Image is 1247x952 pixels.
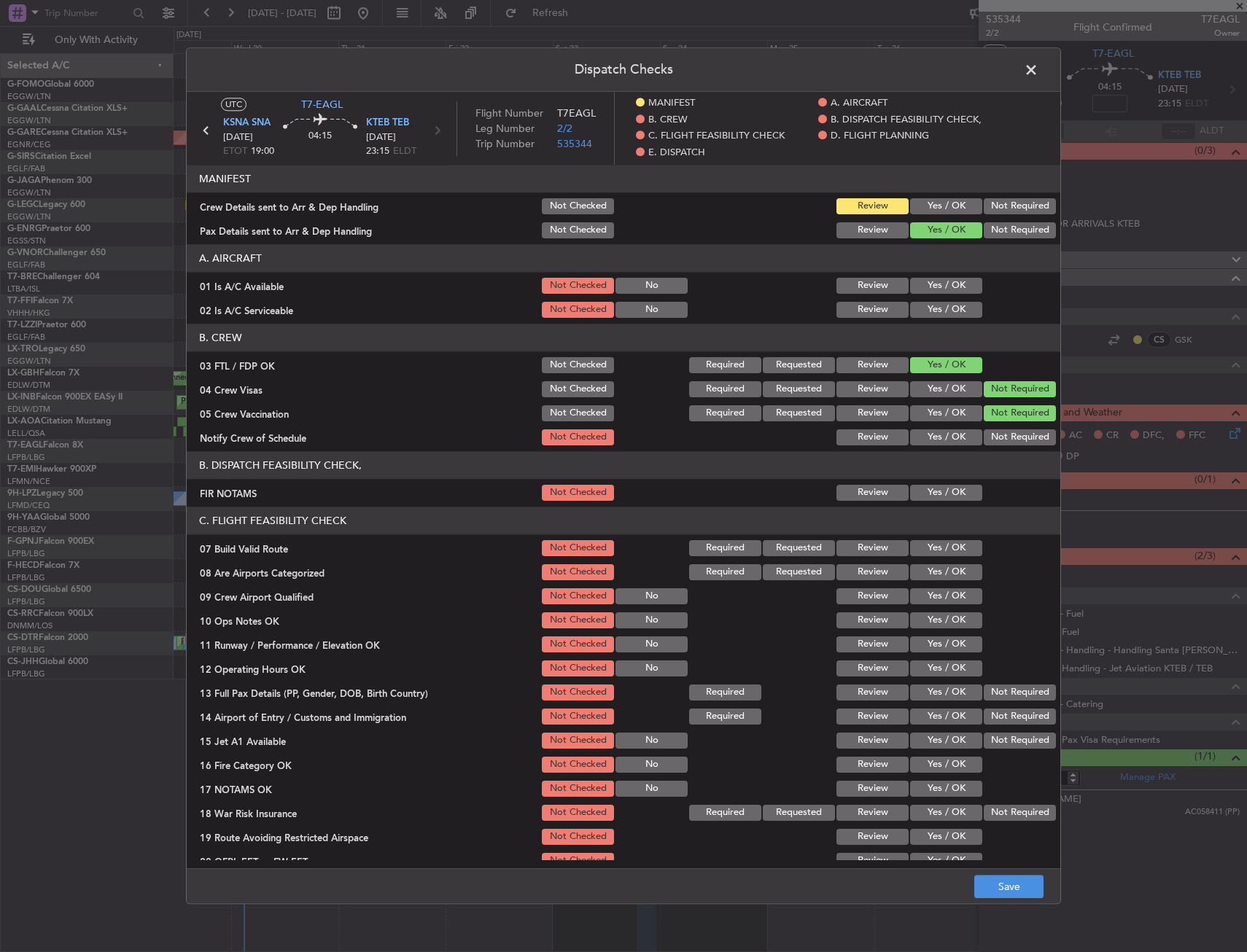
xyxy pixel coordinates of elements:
[910,709,982,725] button: Yes / OK
[910,781,982,797] button: Yes / OK
[910,660,982,676] button: Yes / OK
[910,381,982,397] button: Yes / OK
[910,222,982,238] button: Yes / OK
[910,853,982,869] button: Yes / OK
[984,805,1056,821] button: Not Required
[910,429,982,445] button: Yes / OK
[984,733,1056,749] button: Not Required
[984,198,1056,214] button: Not Required
[910,405,982,421] button: Yes / OK
[984,709,1056,725] button: Not Required
[910,829,982,845] button: Yes / OK
[910,302,982,318] button: Yes / OK
[187,48,1060,92] header: Dispatch Checks
[910,684,982,701] button: Yes / OK
[984,405,1056,421] button: Not Required
[984,222,1056,238] button: Not Required
[910,733,982,749] button: Yes / OK
[910,198,982,214] button: Yes / OK
[910,612,982,628] button: Yes / OK
[984,429,1056,445] button: Not Required
[974,875,1044,899] button: Save
[910,357,982,373] button: Yes / OK
[984,381,1056,397] button: Not Required
[910,636,982,652] button: Yes / OK
[910,540,982,556] button: Yes / OK
[910,588,982,604] button: Yes / OK
[910,564,982,580] button: Yes / OK
[910,757,982,773] button: Yes / OK
[831,113,982,128] span: B. DISPATCH FEASIBILITY CHECK,
[910,278,982,294] button: Yes / OK
[910,805,982,821] button: Yes / OK
[910,485,982,501] button: Yes / OK
[984,684,1056,701] button: Not Required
